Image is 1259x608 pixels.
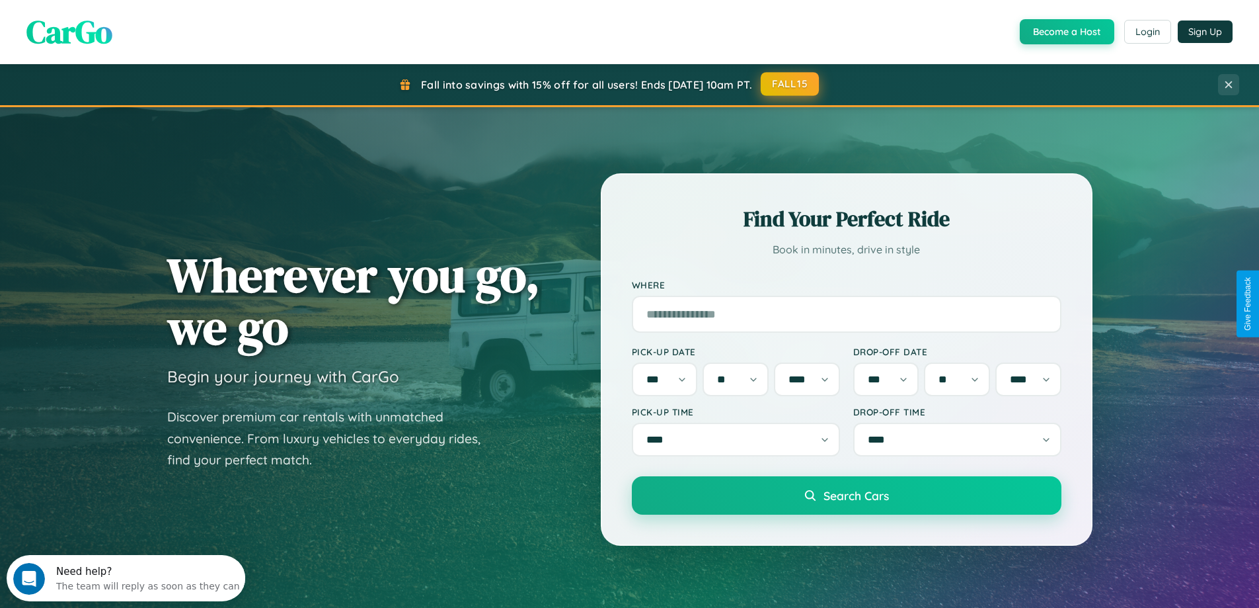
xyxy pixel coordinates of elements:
[7,555,245,601] iframe: Intercom live chat discovery launcher
[632,346,840,357] label: Pick-up Date
[5,5,246,42] div: Open Intercom Messenger
[632,204,1061,234] h2: Find Your Perfect Ride
[167,249,540,353] h1: Wherever you go, we go
[1020,19,1114,44] button: Become a Host
[26,10,112,54] span: CarGo
[1124,20,1171,44] button: Login
[1243,277,1252,331] div: Give Feedback
[761,72,819,96] button: FALL15
[167,367,399,386] h3: Begin your journey with CarGo
[421,78,752,91] span: Fall into savings with 15% off for all users! Ends [DATE] 10am PT.
[167,406,498,471] p: Discover premium car rentals with unmatched convenience. From luxury vehicles to everyday rides, ...
[632,476,1061,515] button: Search Cars
[632,240,1061,259] p: Book in minutes, drive in style
[50,11,233,22] div: Need help?
[50,22,233,36] div: The team will reply as soon as they can
[632,279,1061,290] label: Where
[853,406,1061,417] label: Drop-off Time
[632,406,840,417] label: Pick-up Time
[13,563,45,595] iframe: Intercom live chat
[853,346,1061,357] label: Drop-off Date
[1178,21,1233,43] button: Sign Up
[823,488,889,503] span: Search Cars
